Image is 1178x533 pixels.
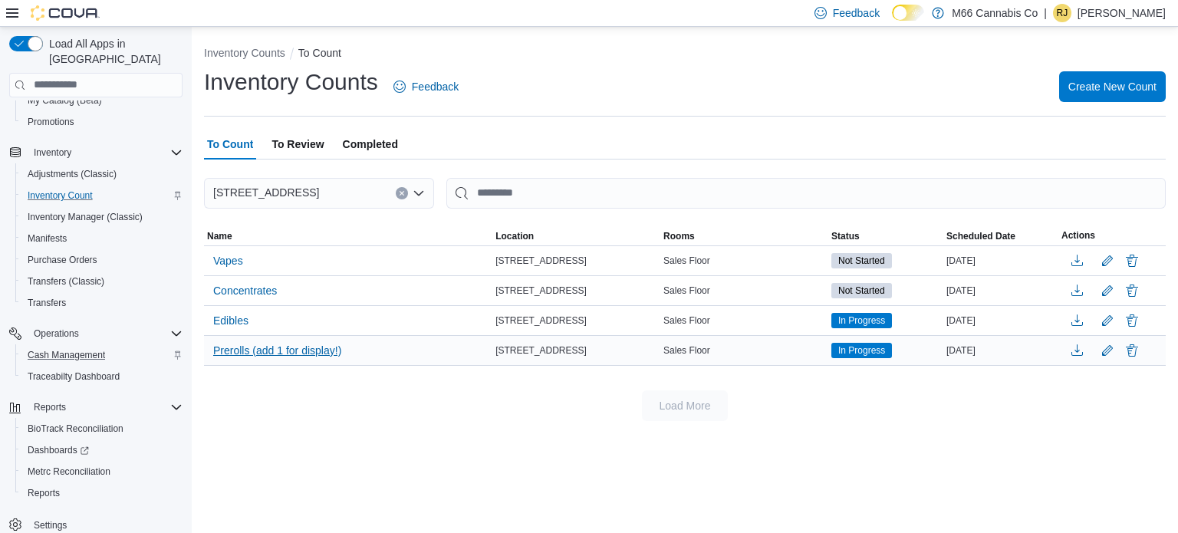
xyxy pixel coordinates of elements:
[495,255,587,267] span: [STREET_ADDRESS]
[207,129,253,160] span: To Count
[28,349,105,361] span: Cash Management
[31,5,100,21] img: Cova
[298,47,341,59] button: To Count
[213,283,277,298] span: Concentrates
[28,324,85,343] button: Operations
[28,398,72,416] button: Reports
[21,208,149,226] a: Inventory Manager (Classic)
[838,344,885,357] span: In Progress
[207,339,347,362] button: Prerolls (add 1 for display!)
[1061,229,1095,242] span: Actions
[21,484,66,502] a: Reports
[21,251,183,269] span: Purchase Orders
[828,227,943,245] button: Status
[15,271,189,292] button: Transfers (Classic)
[204,227,492,245] button: Name
[343,129,398,160] span: Completed
[21,462,183,481] span: Metrc Reconciliation
[492,227,660,245] button: Location
[28,254,97,266] span: Purchase Orders
[1123,252,1141,270] button: Delete
[1098,249,1117,272] button: Edit count details
[21,367,183,386] span: Traceabilty Dashboard
[831,343,892,358] span: In Progress
[21,165,123,183] a: Adjustments (Classic)
[660,227,828,245] button: Rooms
[43,36,183,67] span: Load All Apps in [GEOGRAPHIC_DATA]
[207,230,232,242] span: Name
[21,113,81,131] a: Promotions
[28,398,183,416] span: Reports
[15,90,189,111] button: My Catalog (Beta)
[21,441,183,459] span: Dashboards
[21,462,117,481] a: Metrc Reconciliation
[642,390,728,421] button: Load More
[28,487,60,499] span: Reports
[204,45,1166,64] nav: An example of EuiBreadcrumbs
[952,4,1038,22] p: M66 Cannabis Co
[660,398,711,413] span: Load More
[15,418,189,439] button: BioTrack Reconciliation
[831,313,892,328] span: In Progress
[15,461,189,482] button: Metrc Reconciliation
[838,254,885,268] span: Not Started
[21,251,104,269] a: Purchase Orders
[943,311,1058,330] div: [DATE]
[204,67,378,97] h1: Inventory Counts
[21,294,183,312] span: Transfers
[15,111,189,133] button: Promotions
[396,187,408,199] button: Clear input
[28,211,143,223] span: Inventory Manager (Classic)
[21,419,130,438] a: BioTrack Reconciliation
[28,189,93,202] span: Inventory Count
[15,482,189,504] button: Reports
[213,343,341,358] span: Prerolls (add 1 for display!)
[1059,71,1166,102] button: Create New Count
[413,187,425,199] button: Open list of options
[21,272,183,291] span: Transfers (Classic)
[28,297,66,309] span: Transfers
[28,324,183,343] span: Operations
[3,396,189,418] button: Reports
[495,314,587,327] span: [STREET_ADDRESS]
[833,5,880,21] span: Feedback
[213,183,319,202] span: [STREET_ADDRESS]
[943,252,1058,270] div: [DATE]
[946,230,1015,242] span: Scheduled Date
[21,113,183,131] span: Promotions
[1123,341,1141,360] button: Delete
[838,314,885,327] span: In Progress
[28,168,117,180] span: Adjustments (Classic)
[28,444,89,456] span: Dashboards
[21,186,183,205] span: Inventory Count
[943,281,1058,300] div: [DATE]
[15,206,189,228] button: Inventory Manager (Classic)
[1057,4,1068,22] span: RJ
[1123,311,1141,330] button: Delete
[21,91,183,110] span: My Catalog (Beta)
[21,165,183,183] span: Adjustments (Classic)
[28,275,104,288] span: Transfers (Classic)
[892,5,924,21] input: Dark Mode
[838,284,885,298] span: Not Started
[15,292,189,314] button: Transfers
[495,285,587,297] span: [STREET_ADDRESS]
[213,313,248,328] span: Edibles
[831,230,860,242] span: Status
[28,232,67,245] span: Manifests
[495,230,534,242] span: Location
[207,309,255,332] button: Edibles
[3,323,189,344] button: Operations
[271,129,324,160] span: To Review
[446,178,1166,209] input: This is a search bar. After typing your query, hit enter to filter the results lower in the page.
[34,146,71,159] span: Inventory
[21,229,73,248] a: Manifests
[28,466,110,478] span: Metrc Reconciliation
[15,249,189,271] button: Purchase Orders
[21,346,111,364] a: Cash Management
[1098,339,1117,362] button: Edit count details
[213,253,243,268] span: Vapes
[15,366,189,387] button: Traceabilty Dashboard
[21,91,108,110] a: My Catalog (Beta)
